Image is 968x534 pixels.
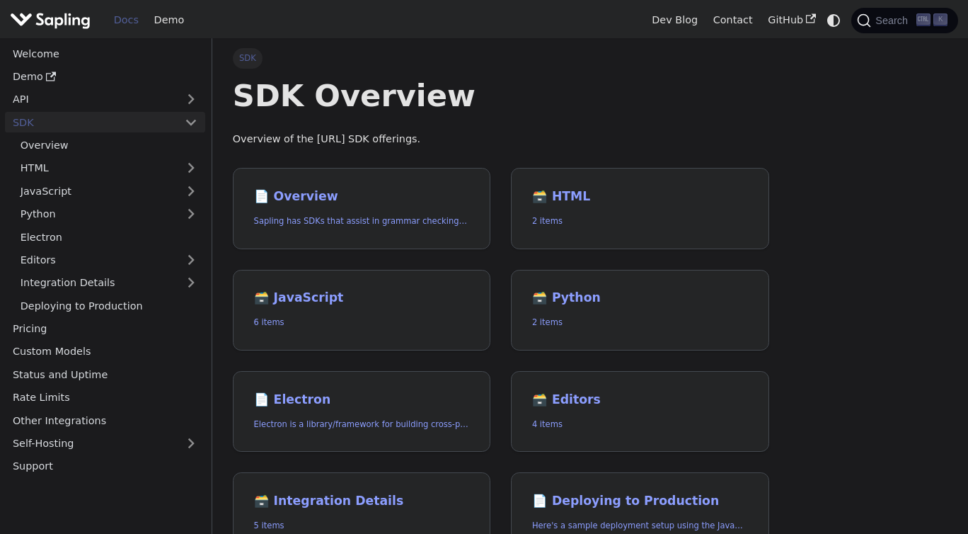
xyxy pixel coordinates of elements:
[233,76,769,115] h1: SDK Overview
[5,43,205,64] a: Welcome
[705,9,761,31] a: Contact
[532,316,748,329] p: 2 items
[532,215,748,228] p: 2 items
[511,168,769,249] a: 🗃️ HTML2 items
[5,410,205,431] a: Other Integrations
[13,273,205,293] a: Integration Details
[13,295,205,316] a: Deploying to Production
[233,48,263,68] span: SDK
[10,10,91,30] img: Sapling.ai
[13,250,177,271] a: Editors
[233,270,491,351] a: 🗃️ JavaScript6 items
[532,418,748,431] p: 4 items
[254,494,470,509] h2: Integration Details
[5,112,177,132] a: SDK
[13,158,205,178] a: HTML
[233,168,491,249] a: 📄️ OverviewSapling has SDKs that assist in grammar checking text for Python and JavaScript, and a...
[532,494,748,509] h2: Deploying to Production
[254,316,470,329] p: 6 items
[233,48,769,68] nav: Breadcrumbs
[5,341,205,362] a: Custom Models
[933,13,947,26] kbd: K
[511,371,769,453] a: 🗃️ Editors4 items
[532,290,748,306] h2: Python
[5,433,205,454] a: Self-Hosting
[254,189,470,205] h2: Overview
[254,392,470,408] h2: Electron
[851,8,957,33] button: Search (Ctrl+K)
[233,131,769,148] p: Overview of the [URL] SDK offerings.
[177,89,205,110] button: Expand sidebar category 'API'
[511,270,769,351] a: 🗃️ Python2 items
[532,392,748,408] h2: Editors
[254,215,470,228] p: Sapling has SDKs that assist in grammar checking text for Python and JavaScript, and an HTTP API ...
[532,189,748,205] h2: HTML
[5,456,205,477] a: Support
[233,371,491,453] a: 📄️ ElectronElectron is a library/framework for building cross-platform desktop apps with JavaScri...
[13,227,205,247] a: Electron
[13,181,205,201] a: JavaScript
[177,250,205,271] button: Expand sidebar category 'Editors'
[146,9,192,31] a: Demo
[254,418,470,431] p: Electron is a library/framework for building cross-platform desktop apps with JavaScript, HTML, a...
[106,9,146,31] a: Docs
[5,387,205,408] a: Rate Limits
[644,9,705,31] a: Dev Blog
[824,10,844,30] button: Switch between dark and light mode (currently system mode)
[10,10,96,30] a: Sapling.ai
[254,519,470,533] p: 5 items
[760,9,823,31] a: GitHub
[13,204,205,225] a: Python
[177,112,205,132] button: Collapse sidebar category 'SDK'
[13,135,205,156] a: Overview
[5,89,177,110] a: API
[532,519,748,533] p: Here's a sample deployment setup using the JavaScript SDK along with a Python backend.
[5,67,205,87] a: Demo
[5,319,205,339] a: Pricing
[871,15,916,26] span: Search
[5,364,205,385] a: Status and Uptime
[254,290,470,306] h2: JavaScript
